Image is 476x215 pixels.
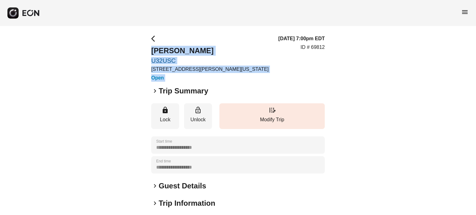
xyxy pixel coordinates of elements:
[184,103,212,129] button: Unlock
[278,35,325,42] h3: [DATE] 7:00pm EDT
[194,106,202,114] span: lock_open
[461,8,469,16] span: menu
[151,87,159,95] span: keyboard_arrow_right
[151,35,159,42] span: arrow_back_ios
[223,116,322,123] p: Modify Trip
[151,66,269,73] p: [STREET_ADDRESS][PERSON_NAME][US_STATE]
[301,44,325,51] p: ID # 69812
[151,103,179,129] button: Lock
[151,182,159,190] span: keyboard_arrow_right
[159,181,206,191] h2: Guest Details
[154,116,176,123] p: Lock
[268,106,276,114] span: edit_road
[151,74,269,82] h3: Open
[219,103,325,129] button: Modify Trip
[161,106,169,114] span: lock
[151,200,159,207] span: keyboard_arrow_right
[187,116,209,123] p: Unlock
[151,57,269,64] a: U32USC
[159,86,208,96] h2: Trip Summary
[151,46,269,56] h2: [PERSON_NAME]
[159,198,215,208] h2: Trip Information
